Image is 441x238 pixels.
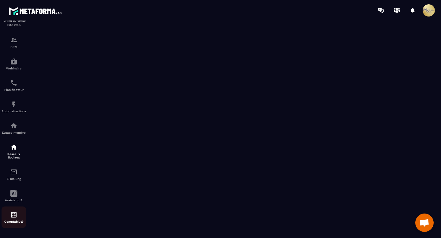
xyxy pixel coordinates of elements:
[2,199,26,202] p: Assistant IA
[2,45,26,49] p: CRM
[9,6,64,17] img: logo
[10,58,17,65] img: automations
[10,122,17,129] img: automations
[2,96,26,117] a: automationsautomationsAutomatisations
[2,164,26,185] a: emailemailE-mailing
[2,152,26,159] p: Réseaux Sociaux
[2,117,26,139] a: automationsautomationsEspace membre
[2,32,26,53] a: formationformationCRM
[2,67,26,70] p: Webinaire
[10,168,17,176] img: email
[2,88,26,91] p: Planificateur
[2,206,26,228] a: accountantaccountantComptabilité
[2,177,26,180] p: E-mailing
[2,75,26,96] a: schedulerschedulerPlanificateur
[2,53,26,75] a: automationsautomationsWebinaire
[2,220,26,223] p: Comptabilité
[415,214,434,232] div: Ouvrir le chat
[2,110,26,113] p: Automatisations
[10,101,17,108] img: automations
[2,139,26,164] a: social-networksocial-networkRéseaux Sociaux
[2,131,26,134] p: Espace membre
[10,143,17,151] img: social-network
[2,185,26,206] a: Assistant IA
[10,36,17,44] img: formation
[10,79,17,87] img: scheduler
[2,19,26,27] p: Tunnel de vente Site web
[10,211,17,218] img: accountant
